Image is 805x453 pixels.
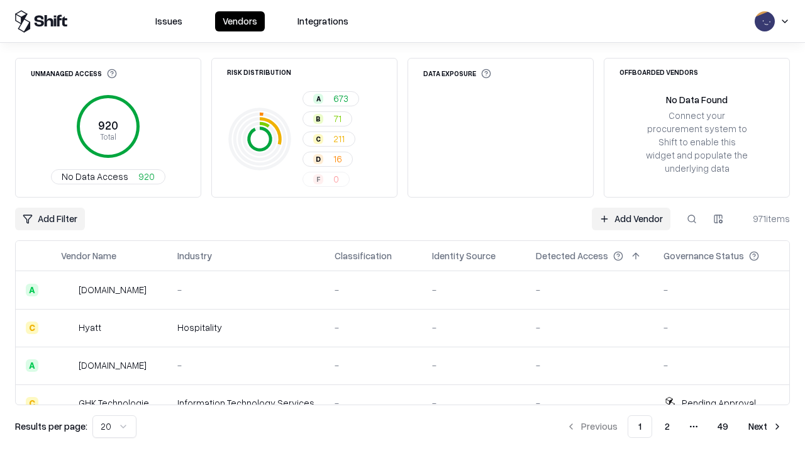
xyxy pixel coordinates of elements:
[558,415,790,438] nav: pagination
[335,396,412,410] div: -
[536,359,643,372] div: -
[313,94,323,104] div: A
[177,396,314,410] div: Information Technology Services
[333,152,342,165] span: 16
[663,283,779,296] div: -
[313,154,323,164] div: D
[177,359,314,372] div: -
[79,283,147,296] div: [DOMAIN_NAME]
[290,11,356,31] button: Integrations
[333,112,341,125] span: 71
[51,169,165,184] button: No Data Access920
[666,93,728,106] div: No Data Found
[215,11,265,31] button: Vendors
[313,134,323,144] div: C
[61,322,74,334] img: Hyatt
[432,359,516,372] div: -
[628,415,652,438] button: 1
[15,420,87,433] p: Results per page:
[335,249,392,262] div: Classification
[98,118,118,132] tspan: 920
[423,69,491,79] div: Data Exposure
[682,396,756,410] div: Pending Approval
[100,131,116,142] tspan: Total
[303,152,353,167] button: D16
[303,91,359,106] button: A673
[227,69,291,75] div: Risk Distribution
[79,321,101,334] div: Hyatt
[177,321,314,334] div: Hospitality
[536,283,643,296] div: -
[31,69,117,79] div: Unmanaged Access
[740,212,790,225] div: 971 items
[741,415,790,438] button: Next
[663,321,779,334] div: -
[619,69,698,75] div: Offboarded Vendors
[79,396,157,410] div: GHK Technologies Inc.
[432,396,516,410] div: -
[177,249,212,262] div: Industry
[177,283,314,296] div: -
[536,321,643,334] div: -
[61,359,74,372] img: primesec.co.il
[303,111,352,126] button: B71
[138,170,155,183] span: 920
[663,249,744,262] div: Governance Status
[708,415,738,438] button: 49
[432,249,496,262] div: Identity Source
[432,321,516,334] div: -
[335,359,412,372] div: -
[148,11,190,31] button: Issues
[313,114,323,124] div: B
[303,131,355,147] button: C211
[645,109,749,176] div: Connect your procurement system to Shift to enable this widget and populate the underlying data
[15,208,85,230] button: Add Filter
[26,322,38,334] div: C
[26,284,38,296] div: A
[79,359,147,372] div: [DOMAIN_NAME]
[62,170,128,183] span: No Data Access
[61,397,74,410] img: GHK Technologies Inc.
[335,283,412,296] div: -
[655,415,680,438] button: 2
[26,359,38,372] div: A
[61,249,116,262] div: Vendor Name
[592,208,670,230] a: Add Vendor
[333,132,345,145] span: 211
[536,249,608,262] div: Detected Access
[26,397,38,410] div: C
[432,283,516,296] div: -
[663,359,779,372] div: -
[333,92,348,105] span: 673
[335,321,412,334] div: -
[536,396,643,410] div: -
[61,284,74,296] img: intrado.com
